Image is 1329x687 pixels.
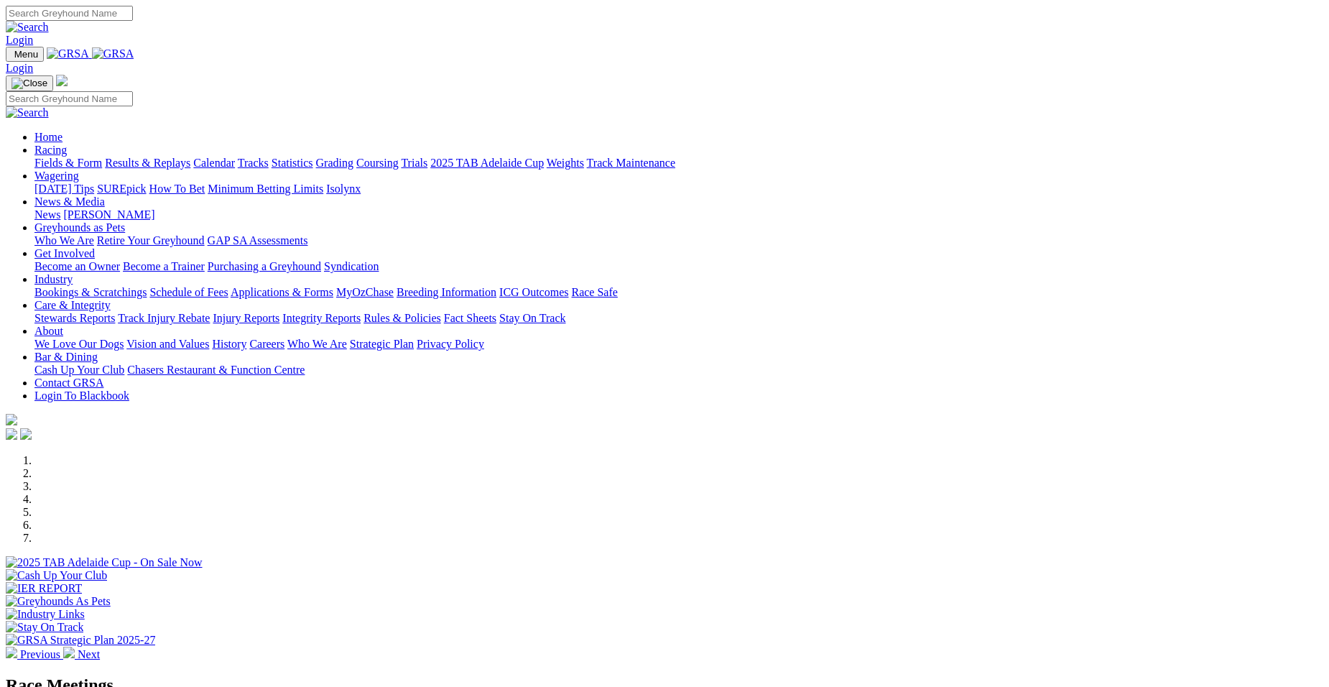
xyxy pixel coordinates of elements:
[92,47,134,60] img: GRSA
[126,338,209,350] a: Vision and Values
[6,582,82,595] img: IER REPORT
[397,286,496,298] a: Breeding Information
[34,170,79,182] a: Wagering
[34,157,102,169] a: Fields & Form
[6,75,53,91] button: Toggle navigation
[417,338,484,350] a: Privacy Policy
[34,260,120,272] a: Become an Owner
[34,208,1323,221] div: News & Media
[6,91,133,106] input: Search
[34,338,124,350] a: We Love Our Dogs
[34,144,67,156] a: Racing
[499,312,565,324] a: Stay On Track
[401,157,427,169] a: Trials
[34,351,98,363] a: Bar & Dining
[34,183,94,195] a: [DATE] Tips
[97,183,146,195] a: SUREpick
[34,234,94,246] a: Who We Are
[350,338,414,350] a: Strategic Plan
[571,286,617,298] a: Race Safe
[6,556,203,569] img: 2025 TAB Adelaide Cup - On Sale Now
[123,260,205,272] a: Become a Trainer
[34,389,129,402] a: Login To Blackbook
[363,312,441,324] a: Rules & Policies
[127,364,305,376] a: Chasers Restaurant & Function Centre
[97,234,205,246] a: Retire Your Greyhound
[78,648,100,660] span: Next
[6,106,49,119] img: Search
[6,428,17,440] img: facebook.svg
[238,157,269,169] a: Tracks
[444,312,496,324] a: Fact Sheets
[34,195,105,208] a: News & Media
[34,260,1323,273] div: Get Involved
[34,208,60,221] a: News
[6,569,107,582] img: Cash Up Your Club
[63,648,100,660] a: Next
[63,647,75,658] img: chevron-right-pager-white.svg
[193,157,235,169] a: Calendar
[231,286,333,298] a: Applications & Forms
[6,595,111,608] img: Greyhounds As Pets
[56,75,68,86] img: logo-grsa-white.png
[20,648,60,660] span: Previous
[34,157,1323,170] div: Racing
[34,286,147,298] a: Bookings & Scratchings
[587,157,675,169] a: Track Maintenance
[6,608,85,621] img: Industry Links
[324,260,379,272] a: Syndication
[208,234,308,246] a: GAP SA Assessments
[11,78,47,89] img: Close
[356,157,399,169] a: Coursing
[430,157,544,169] a: 2025 TAB Adelaide Cup
[326,183,361,195] a: Isolynx
[6,414,17,425] img: logo-grsa-white.png
[34,364,1323,377] div: Bar & Dining
[547,157,584,169] a: Weights
[6,21,49,34] img: Search
[34,221,125,234] a: Greyhounds as Pets
[208,183,323,195] a: Minimum Betting Limits
[105,157,190,169] a: Results & Replays
[316,157,353,169] a: Grading
[6,647,17,658] img: chevron-left-pager-white.svg
[6,47,44,62] button: Toggle navigation
[34,325,63,337] a: About
[34,234,1323,247] div: Greyhounds as Pets
[47,47,89,60] img: GRSA
[63,208,154,221] a: [PERSON_NAME]
[149,286,228,298] a: Schedule of Fees
[20,428,32,440] img: twitter.svg
[212,338,246,350] a: History
[282,312,361,324] a: Integrity Reports
[499,286,568,298] a: ICG Outcomes
[336,286,394,298] a: MyOzChase
[34,377,103,389] a: Contact GRSA
[34,312,1323,325] div: Care & Integrity
[34,299,111,311] a: Care & Integrity
[34,338,1323,351] div: About
[14,49,38,60] span: Menu
[6,62,33,74] a: Login
[6,6,133,21] input: Search
[118,312,210,324] a: Track Injury Rebate
[6,634,155,647] img: GRSA Strategic Plan 2025-27
[6,34,33,46] a: Login
[208,260,321,272] a: Purchasing a Greyhound
[34,286,1323,299] div: Industry
[249,338,284,350] a: Careers
[34,364,124,376] a: Cash Up Your Club
[6,621,83,634] img: Stay On Track
[34,247,95,259] a: Get Involved
[34,131,62,143] a: Home
[213,312,279,324] a: Injury Reports
[149,183,205,195] a: How To Bet
[287,338,347,350] a: Who We Are
[34,273,73,285] a: Industry
[272,157,313,169] a: Statistics
[34,312,115,324] a: Stewards Reports
[6,648,63,660] a: Previous
[34,183,1323,195] div: Wagering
